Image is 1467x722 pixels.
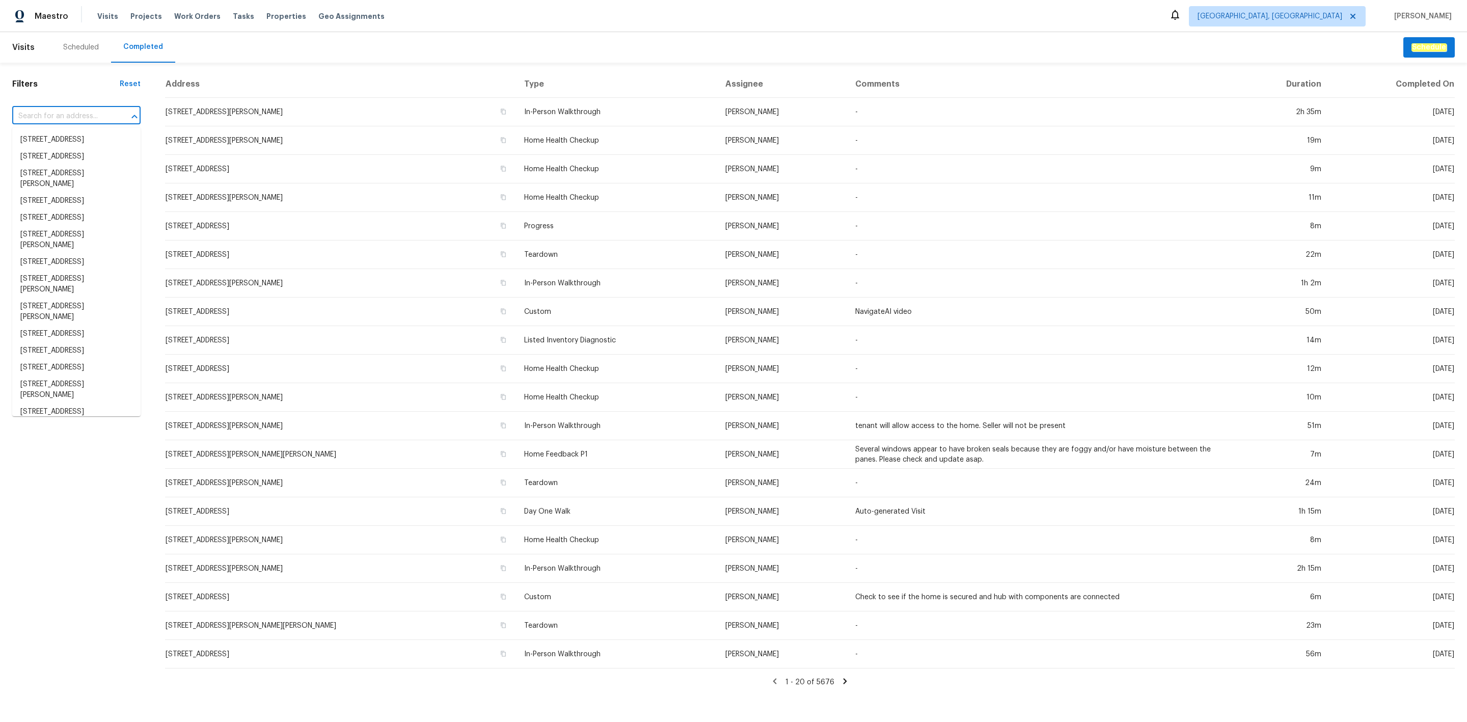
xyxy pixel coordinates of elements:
td: [STREET_ADDRESS] [165,155,516,183]
td: [DATE] [1329,98,1455,126]
td: 6m [1234,583,1329,611]
td: [PERSON_NAME] [717,526,847,554]
td: [DATE] [1329,611,1455,640]
span: Visits [12,36,35,59]
th: Completed On [1329,71,1455,98]
button: Copy Address [499,535,508,544]
button: Copy Address [499,421,508,430]
td: 51m [1234,412,1329,440]
button: Copy Address [499,221,508,230]
td: [DATE] [1329,383,1455,412]
td: - [847,640,1234,668]
button: Copy Address [499,649,508,658]
td: [DATE] [1329,526,1455,554]
td: [STREET_ADDRESS][PERSON_NAME][PERSON_NAME] [165,440,516,469]
td: Day One Walk [516,497,717,526]
td: 22m [1234,240,1329,269]
td: [STREET_ADDRESS][PERSON_NAME] [165,269,516,298]
button: Copy Address [499,250,508,259]
td: [PERSON_NAME] [717,155,847,183]
td: [DATE] [1329,212,1455,240]
td: [STREET_ADDRESS][PERSON_NAME] [165,98,516,126]
li: [STREET_ADDRESS][PERSON_NAME] [12,298,141,326]
td: In-Person Walkthrough [516,640,717,668]
td: Teardown [516,611,717,640]
td: Progress [516,212,717,240]
td: [PERSON_NAME] [717,611,847,640]
li: [STREET_ADDRESS][PERSON_NAME] [12,226,141,254]
td: [PERSON_NAME] [717,240,847,269]
td: [DATE] [1329,355,1455,383]
h1: Filters [12,79,120,89]
button: Copy Address [499,564,508,573]
td: Home Health Checkup [516,126,717,155]
td: [PERSON_NAME] [717,98,847,126]
td: NavigateAI video [847,298,1234,326]
span: Tasks [233,13,254,20]
span: Visits [97,11,118,21]
td: [DATE] [1329,269,1455,298]
td: [STREET_ADDRESS] [165,640,516,668]
td: - [847,212,1234,240]
th: Assignee [717,71,847,98]
td: [DATE] [1329,497,1455,526]
td: [PERSON_NAME] [717,583,847,611]
td: 8m [1234,212,1329,240]
td: [DATE] [1329,554,1455,583]
button: Copy Address [499,164,508,173]
td: 8m [1234,526,1329,554]
div: Completed [123,42,163,52]
td: [DATE] [1329,412,1455,440]
td: 11m [1234,183,1329,212]
td: Home Health Checkup [516,526,717,554]
td: [PERSON_NAME] [717,440,847,469]
td: - [847,554,1234,583]
td: [DATE] [1329,240,1455,269]
td: [PERSON_NAME] [717,326,847,355]
td: - [847,155,1234,183]
td: [DATE] [1329,155,1455,183]
td: - [847,183,1234,212]
li: [STREET_ADDRESS] [12,209,141,226]
td: tenant will allow access to the home. Seller will not be present [847,412,1234,440]
td: [PERSON_NAME] [717,183,847,212]
td: [PERSON_NAME] [717,383,847,412]
button: Copy Address [499,107,508,116]
td: - [847,269,1234,298]
td: [STREET_ADDRESS][PERSON_NAME] [165,554,516,583]
td: 50m [1234,298,1329,326]
td: In-Person Walkthrough [516,269,717,298]
li: [STREET_ADDRESS][PERSON_NAME] [12,271,141,298]
td: [STREET_ADDRESS][PERSON_NAME] [165,469,516,497]
td: - [847,383,1234,412]
td: 2h 35m [1234,98,1329,126]
button: Copy Address [499,621,508,630]
td: [DATE] [1329,583,1455,611]
td: - [847,355,1234,383]
td: Auto-generated Visit [847,497,1234,526]
td: [STREET_ADDRESS][PERSON_NAME] [165,526,516,554]
th: Duration [1234,71,1329,98]
td: [STREET_ADDRESS] [165,497,516,526]
span: Properties [266,11,306,21]
td: Custom [516,583,717,611]
td: [PERSON_NAME] [717,126,847,155]
td: In-Person Walkthrough [516,412,717,440]
td: 56m [1234,640,1329,668]
td: Home Health Checkup [516,355,717,383]
td: Custom [516,298,717,326]
td: Home Health Checkup [516,155,717,183]
td: [DATE] [1329,640,1455,668]
td: 19m [1234,126,1329,155]
button: Copy Address [499,478,508,487]
button: Copy Address [499,392,508,402]
td: 7m [1234,440,1329,469]
td: [STREET_ADDRESS][PERSON_NAME] [165,126,516,155]
th: Comments [847,71,1234,98]
td: 12m [1234,355,1329,383]
button: Copy Address [499,364,508,373]
li: [STREET_ADDRESS] [12,193,141,209]
td: [STREET_ADDRESS] [165,583,516,611]
li: [STREET_ADDRESS][PERSON_NAME] [12,165,141,193]
td: 1h 15m [1234,497,1329,526]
